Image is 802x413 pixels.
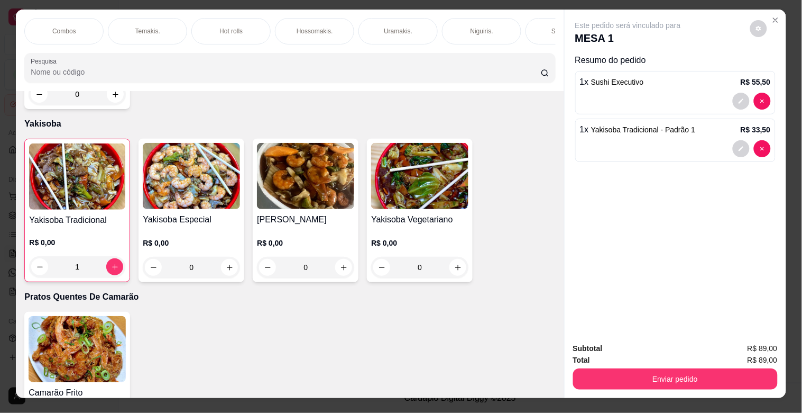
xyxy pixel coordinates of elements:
[754,93,771,110] button: decrease-product-quantity
[748,354,778,366] span: R$ 89,00
[767,12,784,29] button: Close
[371,143,468,209] img: product-image
[741,77,771,87] p: R$ 55,50
[24,118,555,130] p: Yakisoba
[384,27,412,35] p: Uramakis.
[371,238,468,248] p: R$ 0,00
[733,93,750,110] button: decrease-product-quantity
[135,27,160,35] p: Temakis.
[257,213,354,226] h4: [PERSON_NAME]
[29,316,126,382] img: product-image
[257,238,354,248] p: R$ 0,00
[573,344,603,353] strong: Subtotal
[575,31,681,46] p: MESA 1
[52,27,76,35] p: Combos
[297,27,333,35] p: Hossomakis.
[257,143,354,209] img: product-image
[573,356,590,364] strong: Total
[748,343,778,354] span: R$ 89,00
[575,54,776,67] p: Resumo do pedido
[143,213,240,226] h4: Yakisoba Especial
[741,124,771,135] p: R$ 33,50
[591,125,695,134] span: Yakisoba Tradicional - Padrão 1
[471,27,493,35] p: Niguiris.
[29,143,125,210] img: product-image
[754,140,771,157] button: decrease-product-quantity
[29,214,125,227] h4: Yakisoba Tradicional
[591,78,644,86] span: Sushi Executivo
[31,67,541,77] input: Pesquisa
[573,369,778,390] button: Enviar pedido
[29,237,125,248] p: R$ 0,00
[371,213,468,226] h4: Yakisoba Vegetariano
[219,27,243,35] p: Hot rolls
[143,143,240,209] img: product-image
[24,291,555,303] p: Pratos Quentes De Camarão
[143,238,240,248] p: R$ 0,00
[29,387,126,399] h4: Camarão Frito
[551,27,579,35] p: Sashimis.
[31,57,60,66] label: Pesquisa
[750,20,767,37] button: decrease-product-quantity
[733,140,750,157] button: decrease-product-quantity
[580,76,644,88] p: 1 x
[580,123,696,136] p: 1 x
[575,20,681,31] p: Este pedido será vinculado para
